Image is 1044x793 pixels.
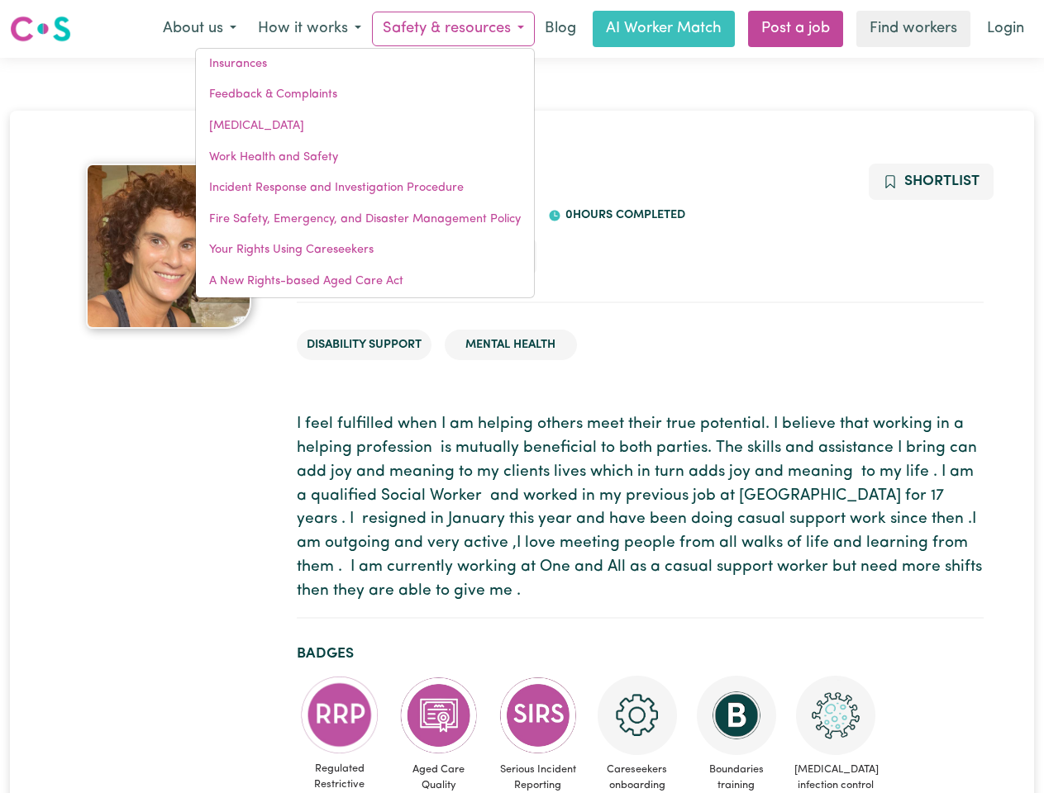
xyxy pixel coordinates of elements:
img: CS Academy: Regulated Restrictive Practices course completed [300,676,379,754]
a: Belinda's profile picture' [61,164,277,329]
div: Safety & resources [195,48,535,298]
a: Fire Safety, Emergency, and Disaster Management Policy [196,204,534,235]
button: Add to shortlist [869,164,994,200]
button: Safety & resources [372,12,535,46]
img: CS Academy: Boundaries in care and support work course completed [697,676,776,755]
a: Feedback & Complaints [196,79,534,111]
a: Your Rights Using Careseekers [196,235,534,266]
img: CS Academy: Careseekers Onboarding course completed [598,676,677,755]
a: Login [977,11,1034,47]
a: AI Worker Match [593,11,735,47]
button: About us [152,12,247,46]
img: CS Academy: Serious Incident Reporting Scheme course completed [498,676,578,755]
a: Insurances [196,49,534,80]
img: CS Academy: COVID-19 Infection Control Training course completed [796,676,875,755]
li: Disability Support [297,330,431,361]
button: How it works [247,12,372,46]
a: Work Health and Safety [196,142,534,173]
h2: Badges [297,645,984,662]
p: I feel fulfilled when I am helping others meet their true potential. I believe that working in a ... [297,413,984,603]
img: Careseekers logo [10,14,71,44]
li: Mental Health [445,330,577,361]
a: Blog [535,11,586,47]
img: CS Academy: Aged Care Quality Standards & Code of Conduct course completed [399,676,479,755]
span: 0 hours completed [561,209,685,221]
a: Find workers [856,11,970,47]
a: Incident Response and Investigation Procedure [196,173,534,204]
a: [MEDICAL_DATA] [196,111,534,142]
a: Post a job [748,11,843,47]
a: A New Rights-based Aged Care Act [196,266,534,297]
img: Belinda [86,164,251,329]
span: Shortlist [904,174,980,188]
a: Careseekers logo [10,10,71,48]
